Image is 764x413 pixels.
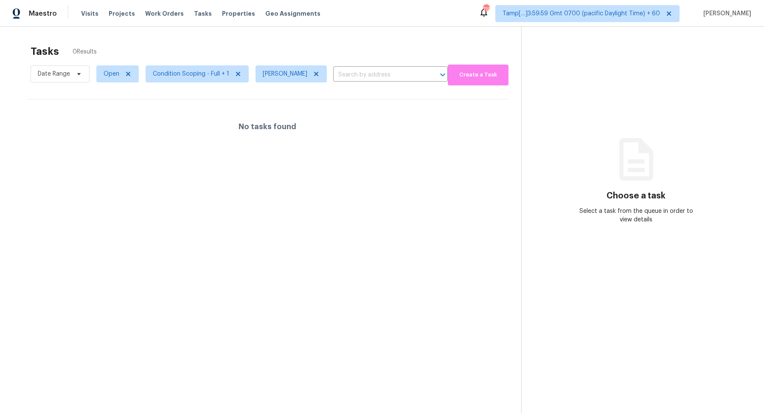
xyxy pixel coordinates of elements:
[448,65,508,85] button: Create a Task
[239,122,296,131] h4: No tasks found
[145,9,184,18] span: Work Orders
[38,70,70,78] span: Date Range
[263,70,307,78] span: [PERSON_NAME]
[437,69,449,81] button: Open
[29,9,57,18] span: Maestro
[700,9,751,18] span: [PERSON_NAME]
[579,207,693,224] div: Select a task from the queue in order to view details
[503,9,660,18] span: Tamp[…]3:59:59 Gmt 0700 (pacific Daylight Time) + 60
[607,192,666,200] h3: Choose a task
[222,9,255,18] span: Properties
[483,5,489,14] div: 719
[31,47,59,56] h2: Tasks
[265,9,320,18] span: Geo Assignments
[194,11,212,17] span: Tasks
[73,48,97,56] span: 0 Results
[153,70,229,78] span: Condition Scoping - Full + 1
[452,70,504,80] span: Create a Task
[104,70,119,78] span: Open
[109,9,135,18] span: Projects
[81,9,98,18] span: Visits
[333,68,424,82] input: Search by address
